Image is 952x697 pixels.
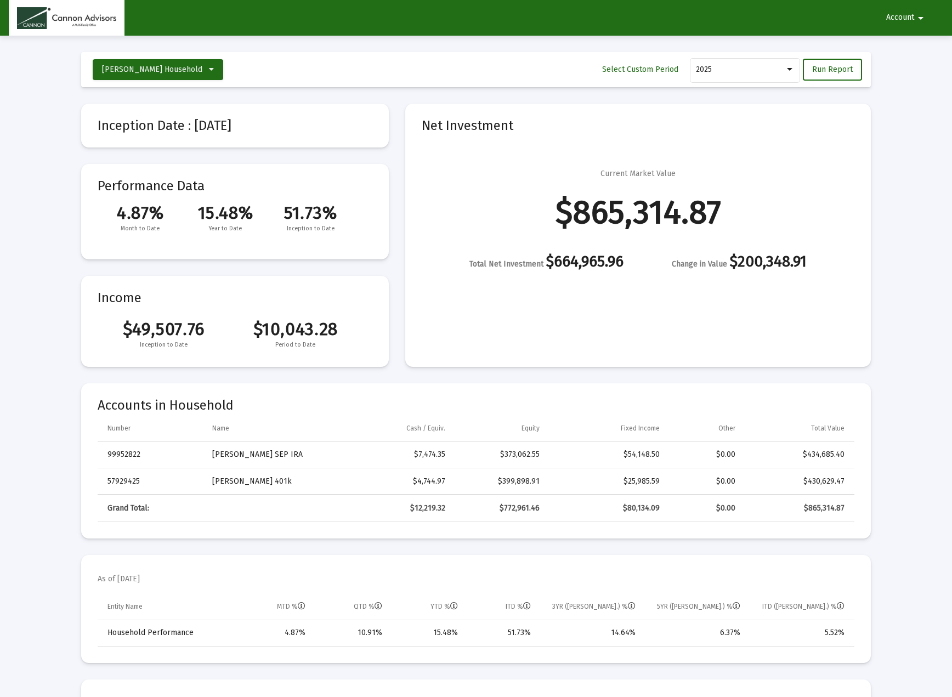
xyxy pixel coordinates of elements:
div: $772,961.46 [461,503,540,514]
div: $12,219.32 [342,503,445,514]
mat-card-title: Accounts in Household [98,400,854,411]
div: $0.00 [675,476,735,487]
img: Dashboard [17,7,116,29]
div: 5.52% [756,627,845,638]
td: Column MTD % [235,593,313,620]
td: Column Other [667,415,743,441]
td: Column Cash / Equiv. [334,415,453,441]
div: $865,314.87 [751,503,845,514]
span: Total Net Investment [469,259,543,269]
div: 14.64% [546,627,636,638]
td: 57929425 [98,468,205,495]
div: Data grid [98,593,854,647]
span: Inception to Date [98,339,230,350]
div: YTD % [430,602,458,611]
div: 5YR ([PERSON_NAME].) % [657,602,740,611]
mat-card-title: Net Investment [422,120,854,131]
td: [PERSON_NAME] SEP IRA [205,442,334,468]
div: 10.91% [321,627,382,638]
div: $430,629.47 [751,476,845,487]
mat-card-title: Performance Data [98,180,372,234]
div: $664,965.96 [469,256,624,270]
div: Current Market Value [600,168,676,179]
td: 99952822 [98,442,205,468]
td: Column Name [205,415,334,441]
span: 15.48% [183,202,268,223]
td: Column ITD % [466,593,539,620]
div: 15.48% [398,627,458,638]
div: Fixed Income [621,424,660,433]
span: Select Custom Period [602,65,678,74]
div: Other [718,424,735,433]
div: 3YR ([PERSON_NAME].) % [552,602,636,611]
div: MTD % [277,602,305,611]
span: Month to Date [98,223,183,234]
div: ITD ([PERSON_NAME].) % [762,602,845,611]
td: [PERSON_NAME] 401k [205,468,334,495]
span: $10,043.28 [230,319,362,339]
div: $200,348.91 [672,256,807,270]
div: Name [212,424,229,433]
td: Column Entity Name [98,593,235,620]
div: Equity [522,424,540,433]
div: $7,474.35 [342,449,445,460]
span: Period to Date [230,339,362,350]
span: Year to Date [183,223,268,234]
div: Cash / Equiv. [406,424,445,433]
div: 51.73% [473,627,531,638]
td: Column QTD % [313,593,390,620]
div: ITD % [506,602,531,611]
mat-card-title: Income [98,292,372,303]
mat-card-title: Inception Date : [DATE] [98,120,372,131]
span: $49,507.76 [98,319,230,339]
td: Column Fixed Income [547,415,667,441]
td: Column 3YR (Ann.) % [539,593,643,620]
div: Data grid [98,415,854,522]
div: Number [107,424,131,433]
td: Column YTD % [390,593,466,620]
div: $434,685.40 [751,449,845,460]
span: Inception to Date [268,223,353,234]
td: Column ITD (Ann.) % [748,593,854,620]
span: 2025 [696,65,712,74]
div: $25,985.59 [555,476,660,487]
td: Column Equity [453,415,547,441]
span: 4.87% [98,202,183,223]
div: Entity Name [107,602,143,611]
span: Account [886,13,914,22]
span: 51.73% [268,202,353,223]
td: Household Performance [98,620,235,647]
span: Change in Value [672,259,727,269]
td: Column Number [98,415,205,441]
div: Grand Total: [107,503,197,514]
button: Account [873,7,940,29]
div: $865,314.87 [556,207,721,218]
td: Column Total Value [743,415,854,441]
span: Run Report [812,65,853,74]
mat-icon: arrow_drop_down [914,7,927,29]
div: $80,134.09 [555,503,660,514]
td: Column 5YR (Ann.) % [643,593,748,620]
div: $54,148.50 [555,449,660,460]
button: Run Report [803,59,862,81]
button: [PERSON_NAME] Household [93,59,223,80]
span: [PERSON_NAME] Household [102,65,202,74]
div: 4.87% [243,627,305,638]
div: $4,744.97 [342,476,445,487]
div: 6.37% [651,627,740,638]
div: QTD % [354,602,382,611]
div: $0.00 [675,503,735,514]
div: $373,062.55 [461,449,540,460]
div: $399,898.91 [461,476,540,487]
div: Total Value [811,424,845,433]
mat-card-subtitle: As of [DATE] [98,574,140,585]
div: $0.00 [675,449,735,460]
